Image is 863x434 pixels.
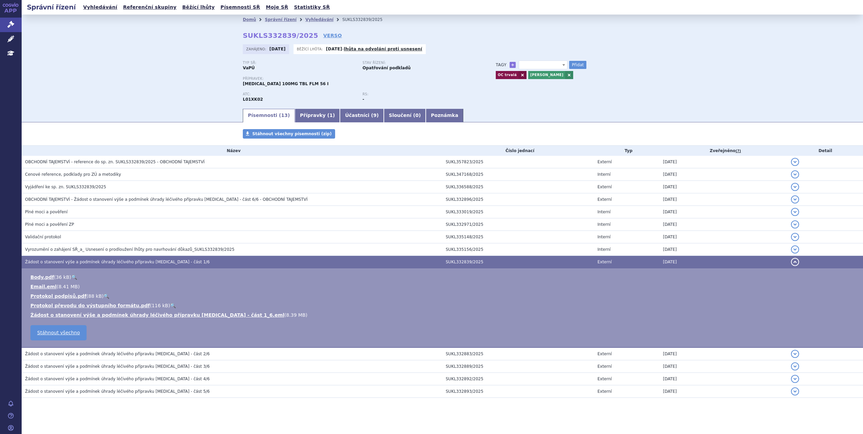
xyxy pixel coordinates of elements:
a: Statistiky SŘ [292,3,332,12]
a: + [510,62,516,68]
a: Žádost o stanovení výše a podmínek úhrady léčivého přípravku [MEDICAL_DATA] - část 1_6.eml [30,312,284,318]
td: [DATE] [660,218,788,231]
a: Protokol podpisů.pdf [30,293,87,299]
strong: [DATE] [326,47,342,51]
a: Vyhledávání [305,17,333,22]
span: Žádost o stanovení výše a podmínek úhrady léčivého přípravku Zejula - část 5/6 [25,389,210,394]
a: 🔍 [71,274,77,280]
td: [DATE] [660,168,788,181]
a: [PERSON_NAME] [528,71,565,79]
p: - [326,46,422,52]
a: VERSO [323,32,342,39]
button: detail [791,375,799,383]
a: Stáhnout všechny písemnosti (zip) [243,129,335,139]
td: [DATE] [660,156,788,168]
a: Přípravky (1) [295,109,340,122]
button: detail [791,208,799,216]
span: 13 [281,113,287,118]
button: detail [791,387,799,395]
button: detail [791,170,799,178]
span: Externí [598,197,612,202]
a: Poznámka [426,109,463,122]
span: Žádost o stanovení výše a podmínek úhrady léčivého přípravku Zejula - část 4/6 [25,377,210,381]
a: Protokol převodu do výstupního formátu.pdf [30,303,150,308]
td: SUKL332839/2025 [442,256,594,268]
a: Moje SŘ [264,3,290,12]
td: [DATE] [660,385,788,398]
strong: - [363,97,364,102]
span: OBCHODNÍ TAJEMSTVÍ - reference do sp. zn. SUKLS332839/2025 - OBCHODNÍ TAJEMSTVÍ [25,160,205,164]
span: OBCHODNÍ TAJEMSTVÍ - Žádost o stanovení výše a podmínek úhrady léčivého přípravku Zejula - část 6... [25,197,307,202]
span: Externí [598,260,612,264]
span: Interní [598,222,611,227]
a: Email.eml [30,284,56,289]
button: detail [791,158,799,166]
td: [DATE] [660,243,788,256]
th: Typ [594,146,660,156]
button: Přidat [569,61,586,69]
button: detail [791,245,799,254]
li: ( ) [30,302,856,309]
span: Interní [598,210,611,214]
h3: Tagy [496,61,507,69]
span: Externí [598,160,612,164]
span: 88 kB [88,293,102,299]
td: [DATE] [660,181,788,193]
p: Typ SŘ: [243,61,356,65]
p: RS: [363,92,475,96]
td: SUKL332889/2025 [442,360,594,373]
button: detail [791,220,799,228]
span: Plné moci a pověření ZP [25,222,74,227]
th: Číslo jednací [442,146,594,156]
a: Domů [243,17,256,22]
strong: SUKLS332839/2025 [243,31,318,40]
td: SUKL336588/2025 [442,181,594,193]
p: ATC: [243,92,356,96]
li: ( ) [30,312,856,318]
span: Běžící lhůta: [297,46,324,52]
td: SUKL335156/2025 [442,243,594,256]
li: SUKLS332839/2025 [342,15,391,25]
span: Plné moci a pověření [25,210,68,214]
button: detail [791,350,799,358]
p: Stav řízení: [363,61,475,65]
h2: Správní řízení [22,2,81,12]
span: Externí [598,377,612,381]
a: Běžící lhůty [180,3,217,12]
li: ( ) [30,293,856,299]
strong: Opatřování podkladů [363,66,411,70]
span: PAOLA [519,61,567,69]
span: 1 [329,113,333,118]
span: 8.39 MB [286,312,305,318]
span: Vyrozumění o zahájení SŘ_a_ Usnesení o prodloužení lhůty pro navrhování důkazů_SUKLS332839/2025 [25,247,234,252]
span: Zahájeno: [246,46,267,52]
th: Detail [788,146,863,156]
a: Body.pdf [30,274,54,280]
span: Vyjádření ke sp. zn. SUKLS332839/2025 [25,185,106,189]
td: [DATE] [660,347,788,360]
td: [DATE] [660,206,788,218]
td: SUKL347168/2025 [442,168,594,181]
button: detail [791,233,799,241]
td: SUKL332971/2025 [442,218,594,231]
a: Písemnosti (13) [243,109,295,122]
td: SUKL332893/2025 [442,385,594,398]
a: 🔍 [103,293,109,299]
td: [DATE] [660,256,788,268]
a: 🔍 [170,303,176,308]
a: OC trvalá [496,71,518,79]
span: Interní [598,235,611,239]
td: [DATE] [660,360,788,373]
span: 36 kB [56,274,69,280]
span: 8.41 MB [59,284,78,289]
td: [DATE] [660,193,788,206]
a: Sloučení (0) [384,109,426,122]
td: SUKL333019/2025 [442,206,594,218]
td: [DATE] [660,231,788,243]
li: ( ) [30,274,856,281]
span: Interní [598,247,611,252]
strong: [DATE] [270,47,286,51]
span: [MEDICAL_DATA] 100MG TBL FLM 56 I [243,81,329,86]
span: 9 [373,113,377,118]
span: Interní [598,172,611,177]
